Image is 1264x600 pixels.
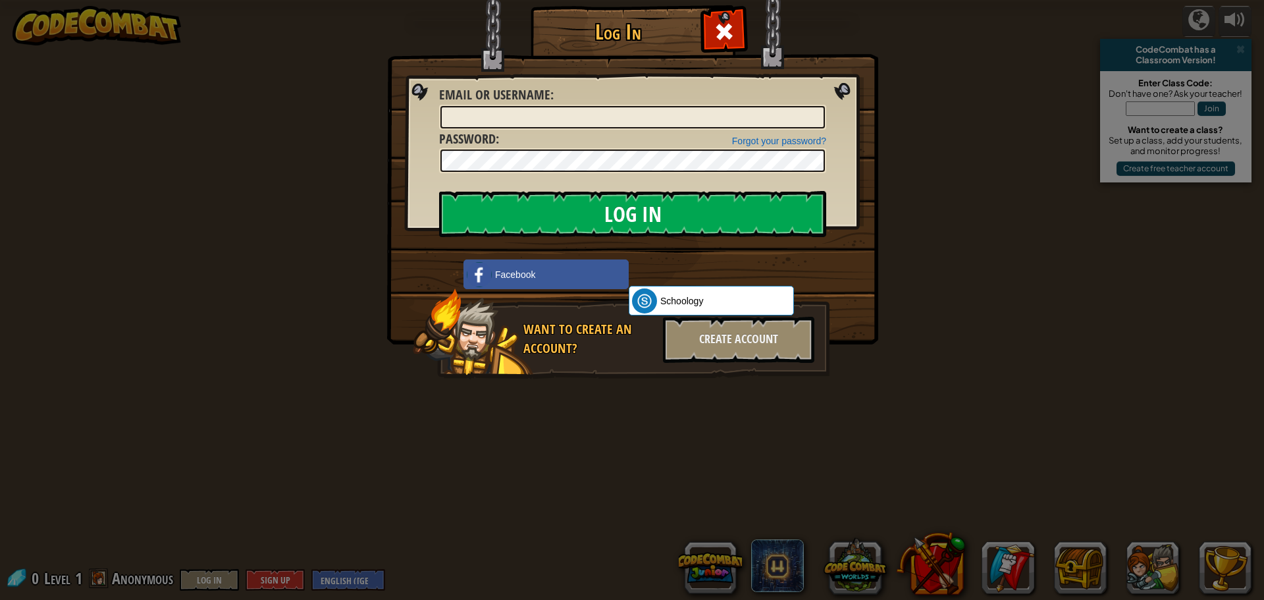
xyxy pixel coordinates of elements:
input: Log In [439,191,826,237]
label: : [439,130,499,149]
img: facebook_small.png [467,262,492,287]
span: Facebook [495,268,535,281]
div: Create Account [663,317,814,363]
label: : [439,86,554,105]
span: Password [439,130,496,148]
span: Schoology [660,294,703,308]
iframe: Sign in with Google Button [622,258,803,287]
div: Want to create an account? [523,320,655,358]
h1: Log In [534,20,702,43]
img: schoology.png [632,288,657,314]
span: Email or Username [439,86,550,103]
a: Forgot your password? [732,136,826,146]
